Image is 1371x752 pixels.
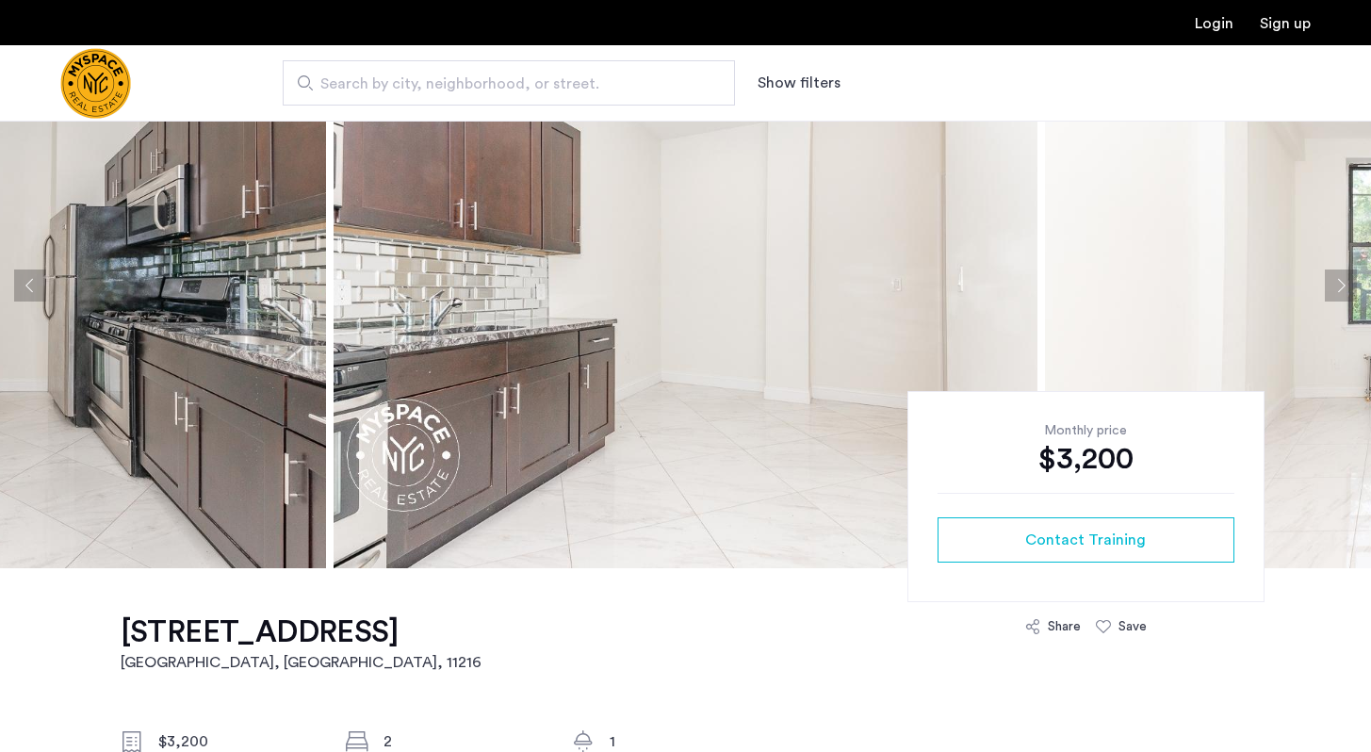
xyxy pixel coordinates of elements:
[60,48,131,119] a: Cazamio Logo
[121,613,481,674] a: [STREET_ADDRESS][GEOGRAPHIC_DATA], [GEOGRAPHIC_DATA], 11216
[1118,617,1147,636] div: Save
[938,517,1234,563] button: button
[758,72,841,94] button: Show or hide filters
[121,651,481,674] h2: [GEOGRAPHIC_DATA], [GEOGRAPHIC_DATA] , 11216
[283,60,735,106] input: Apartment Search
[1048,617,1081,636] div: Share
[1195,16,1233,31] a: Login
[14,270,46,302] button: Previous apartment
[1325,270,1357,302] button: Next apartment
[121,613,481,651] h1: [STREET_ADDRESS]
[334,3,1037,568] img: apartment
[60,48,131,119] img: logo
[938,421,1234,440] div: Monthly price
[320,73,682,95] span: Search by city, neighborhood, or street.
[1260,16,1311,31] a: Registration
[938,440,1234,478] div: $3,200
[1025,529,1146,551] span: Contact Training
